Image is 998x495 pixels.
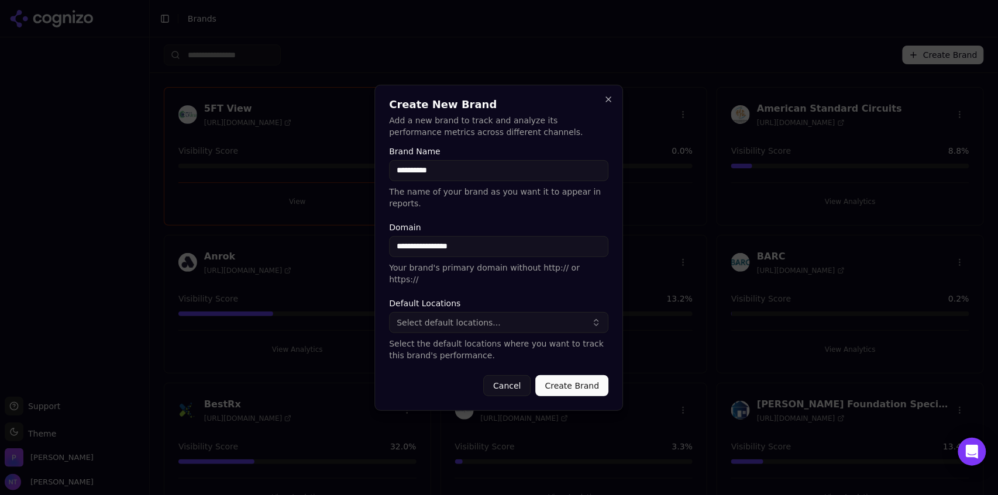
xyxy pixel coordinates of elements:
label: Domain [390,223,609,231]
p: The name of your brand as you want it to appear in reports. [390,186,609,209]
p: Your brand's primary domain without http:// or https:// [390,262,609,285]
h2: Create New Brand [390,99,609,110]
label: Brand Name [390,147,609,155]
label: Default Locations [390,299,609,307]
button: Create Brand [536,375,609,396]
p: Add a new brand to track and analyze its performance metrics across different channels. [390,115,609,138]
span: Select default locations... [397,317,501,328]
button: Cancel [483,375,531,396]
p: Select the default locations where you want to track this brand's performance. [390,338,609,361]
